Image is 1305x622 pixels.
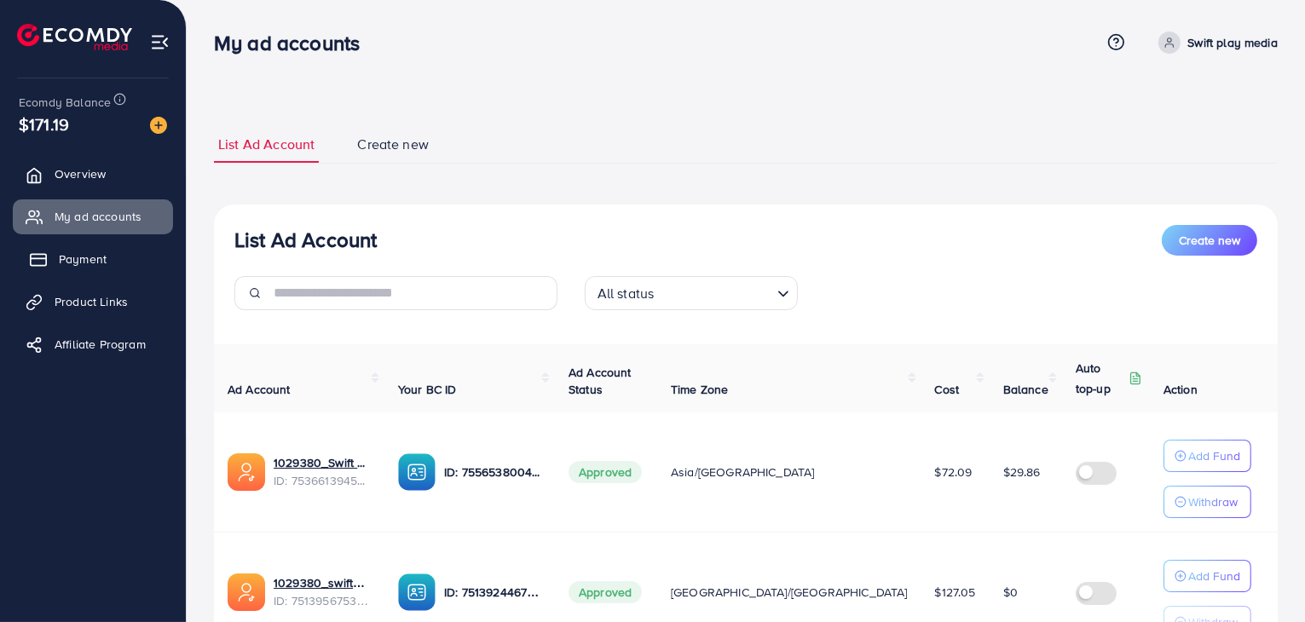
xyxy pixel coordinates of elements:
a: 1029380_Swift play media_01 [274,454,371,471]
button: Add Fund [1164,560,1251,592]
button: Add Fund [1164,440,1251,472]
span: $29.86 [1003,464,1041,481]
span: Product Links [55,293,128,310]
p: Add Fund [1188,566,1240,586]
span: $171.19 [19,112,69,136]
span: Ecomdy Balance [19,94,111,111]
p: Add Fund [1188,446,1240,466]
img: image [150,117,167,134]
h3: My ad accounts [214,31,373,55]
a: 1029380_swiftservice_raafattelecom_01 [274,574,371,591]
img: ic-ads-acc.e4c84228.svg [228,453,265,491]
span: [GEOGRAPHIC_DATA]/[GEOGRAPHIC_DATA] [671,584,908,601]
a: My ad accounts [13,199,173,233]
span: Approved [569,461,642,483]
p: ID: 7513924467412992018 [444,582,541,602]
span: $127.05 [935,584,976,601]
img: logo [17,24,132,50]
input: Search for option [659,278,770,306]
a: Overview [13,157,173,191]
span: All status [594,281,658,306]
span: Ad Account [228,381,291,398]
span: Payment [59,251,107,268]
span: $72.09 [935,464,973,481]
p: Auto top-up [1076,358,1125,399]
span: $0 [1003,584,1018,601]
a: Affiliate Program [13,327,173,361]
span: Asia/[GEOGRAPHIC_DATA] [671,464,815,481]
button: Create new [1162,225,1257,256]
div: <span class='underline'>1029380_Swift play media_01</span></br>7536613945482952722 [274,454,371,489]
span: Action [1164,381,1198,398]
span: Create new [1179,232,1240,249]
span: Time Zone [671,381,728,398]
a: Product Links [13,285,173,319]
img: ic-ads-acc.e4c84228.svg [228,573,265,611]
span: Overview [55,165,106,182]
iframe: Chat [1233,545,1292,609]
span: Your BC ID [398,381,457,398]
p: Withdraw [1188,492,1238,512]
img: menu [150,32,170,52]
span: My ad accounts [55,208,141,225]
span: List Ad Account [218,135,315,154]
a: Payment [13,242,173,276]
div: Search for option [585,276,798,310]
span: Cost [935,381,960,398]
span: ID: 7513956753319690241 [274,592,371,609]
span: Create new [357,135,429,154]
span: Ad Account Status [569,364,632,398]
span: Approved [569,581,642,603]
div: <span class='underline'>1029380_swiftservice_raafattelecom_01</span></br>7513956753319690241 [274,574,371,609]
a: Swift play media [1152,32,1278,54]
p: Swift play media [1187,32,1278,53]
img: ic-ba-acc.ded83a64.svg [398,573,436,611]
h3: List Ad Account [234,227,377,252]
span: Affiliate Program [55,336,146,353]
p: ID: 7556538004362428432 [444,462,541,482]
button: Withdraw [1164,486,1251,518]
span: Balance [1003,381,1048,398]
span: ID: 7536613945482952722 [274,472,371,489]
img: ic-ba-acc.ded83a64.svg [398,453,436,491]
